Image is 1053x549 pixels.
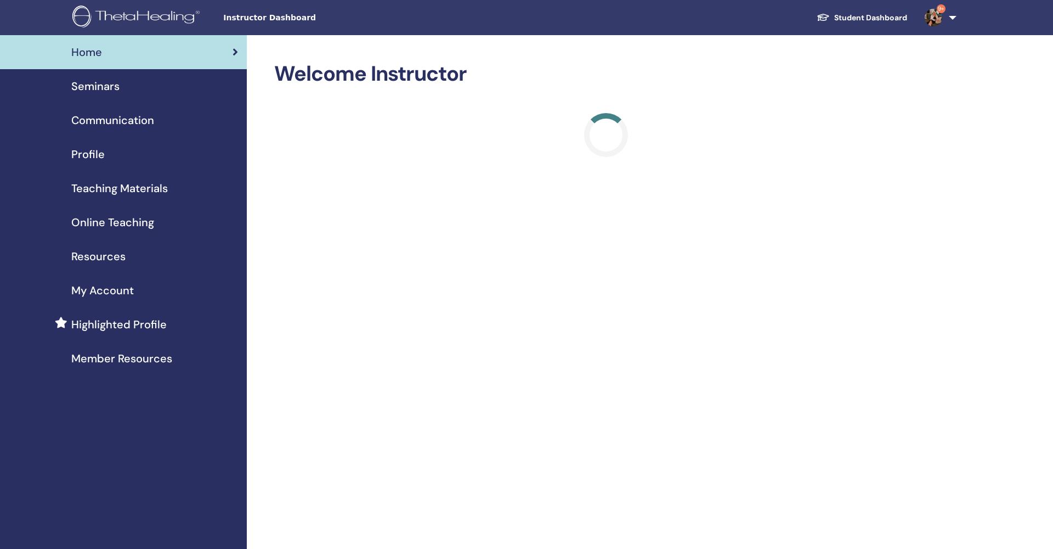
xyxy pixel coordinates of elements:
[808,8,916,28] a: Student Dashboard
[223,12,388,24] span: Instructor Dashboard
[937,4,946,13] span: 9+
[71,350,172,367] span: Member Resources
[925,9,942,26] img: default.jpg
[274,61,938,87] h2: Welcome Instructor
[71,78,120,94] span: Seminars
[72,5,203,30] img: logo.png
[71,180,168,197] span: Teaching Materials
[71,248,126,265] span: Resources
[71,146,105,163] span: Profile
[71,44,102,60] span: Home
[71,316,167,333] span: Highlighted Profile
[71,214,154,231] span: Online Teaching
[817,13,830,22] img: graduation-cap-white.svg
[71,282,134,299] span: My Account
[71,112,154,128] span: Communication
